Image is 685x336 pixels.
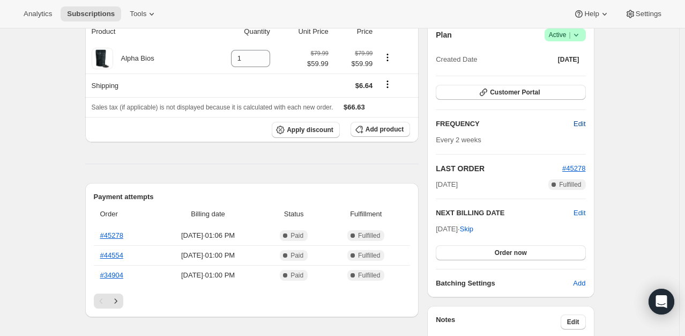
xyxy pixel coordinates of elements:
span: Fulfilled [559,180,581,189]
span: Analytics [24,10,52,18]
h2: Payment attempts [94,192,411,202]
h2: LAST ORDER [436,163,562,174]
th: Shipping [85,74,201,97]
span: Every 2 weeks [436,136,481,144]
span: Help [584,10,599,18]
h6: Batching Settings [436,278,573,289]
span: | [569,31,570,39]
span: Created Date [436,54,477,65]
button: Settings [619,6,668,21]
span: Customer Portal [490,88,540,97]
button: Customer Portal [436,85,585,100]
span: [DATE] · 01:00 PM [157,250,259,261]
span: Fulfilled [358,231,380,240]
th: Order [94,202,154,226]
span: Fulfilled [358,251,380,260]
span: [DATE] · 01:00 PM [157,270,259,281]
a: #34904 [100,271,123,279]
button: Product actions [379,52,396,63]
span: Edit [567,318,579,326]
button: [DATE] [552,52,586,67]
span: Paid [291,231,303,240]
span: $59.99 [335,59,373,69]
span: Settings [636,10,661,18]
span: Edit [574,119,585,129]
th: Quantity [200,20,273,43]
button: Edit [561,315,586,330]
button: Tools [123,6,163,21]
span: Subscriptions [67,10,115,18]
button: #45278 [562,163,585,174]
span: Paid [291,271,303,280]
span: [DATE] · 01:06 PM [157,230,259,241]
span: Add [573,278,585,289]
div: Open Intercom Messenger [649,289,674,315]
button: Next [108,294,123,309]
th: Price [332,20,376,43]
small: $79.99 [311,50,329,56]
span: Sales tax (if applicable) is not displayed because it is calculated with each new order. [92,104,333,111]
span: Add product [366,125,404,134]
button: Edit [567,115,592,133]
a: #45278 [100,231,123,239]
h2: Plan [436,30,452,40]
span: Skip [460,224,473,235]
span: Fulfillment [328,209,404,220]
th: Unit Price [273,20,332,43]
nav: Pagination [94,294,411,309]
button: Subscriptions [61,6,121,21]
span: $66.63 [344,103,365,111]
span: [DATE] · [436,225,473,233]
button: Edit [574,208,585,218]
button: Analytics [17,6,58,21]
span: Paid [291,251,303,260]
button: Shipping actions [379,78,396,90]
button: Add [567,275,592,292]
span: [DATE] [436,179,458,190]
span: [DATE] [558,55,579,64]
button: Skip [453,221,480,238]
div: Alpha Bios [113,53,154,64]
button: Order now [436,245,585,260]
h3: Notes [436,315,561,330]
h2: FREQUENCY [436,119,574,129]
span: Billing date [157,209,259,220]
span: Fulfilled [358,271,380,280]
span: Tools [130,10,146,18]
span: Apply discount [287,126,333,134]
a: #44554 [100,251,123,259]
span: Order now [495,249,527,257]
button: Add product [351,122,410,137]
button: Apply discount [272,122,340,138]
span: Status [266,209,322,220]
button: Help [567,6,616,21]
h2: NEXT BILLING DATE [436,208,574,218]
small: $79.99 [355,50,373,56]
a: #45278 [562,164,585,172]
span: $59.99 [307,59,329,69]
span: $6.64 [355,82,373,90]
th: Product [85,20,201,43]
span: Active [549,30,582,40]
